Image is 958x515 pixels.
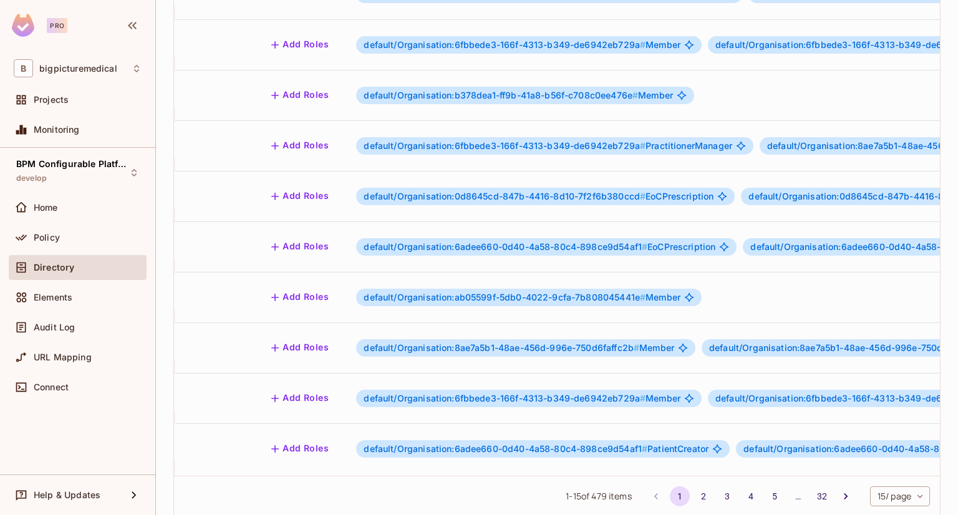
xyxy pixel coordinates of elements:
[266,287,334,307] button: Add Roles
[364,141,732,151] span: PractitionerManager
[642,241,647,252] span: #
[364,90,673,100] span: Member
[836,486,856,506] button: Go to next page
[34,233,60,243] span: Policy
[364,393,680,403] span: Member
[34,382,69,392] span: Connect
[12,14,34,37] img: SReyMgAAAABJRU5ErkJggg==
[14,59,33,77] span: B
[670,486,690,506] button: page 1
[644,486,858,506] nav: pagination navigation
[34,490,100,500] span: Help & Updates
[870,486,930,506] div: 15 / page
[634,342,639,353] span: #
[765,486,785,506] button: Go to page 5
[640,292,646,302] span: #
[266,186,334,206] button: Add Roles
[266,136,334,156] button: Add Roles
[34,322,75,332] span: Audit Log
[266,388,334,408] button: Add Roles
[364,242,715,252] span: EoCPrescription
[364,343,674,353] span: Member
[34,125,80,135] span: Monitoring
[640,39,646,50] span: #
[364,444,709,454] span: PatientCreator
[364,292,646,302] span: default/Organisation:ab05599f-5db0-4022-9cfa-7b808045441e
[16,159,128,169] span: BPM Configurable Platform
[34,292,72,302] span: Elements
[741,486,761,506] button: Go to page 4
[632,90,638,100] span: #
[694,486,714,506] button: Go to page 2
[266,85,334,105] button: Add Roles
[364,40,680,50] span: Member
[788,490,808,503] div: …
[16,173,47,183] span: develop
[39,64,117,74] span: Workspace: bigpicturemedical
[34,95,69,105] span: Projects
[364,90,638,100] span: default/Organisation:b378dea1-ff9b-41a8-b56f-c708c0ee476e
[266,338,334,358] button: Add Roles
[34,352,92,362] span: URL Mapping
[364,292,680,302] span: Member
[34,203,58,213] span: Home
[364,140,646,151] span: default/Organisation:6fbbede3-166f-4313-b349-de6942eb729a
[47,18,67,33] div: Pro
[266,35,334,55] button: Add Roles
[34,262,74,272] span: Directory
[566,489,631,503] span: 1 - 15 of 479 items
[364,241,647,252] span: default/Organisation:6adee660-0d40-4a58-80c4-898ce9d54af1
[640,191,646,201] span: #
[364,39,646,50] span: default/Organisation:6fbbede3-166f-4313-b349-de6942eb729a
[812,486,832,506] button: Go to page 32
[364,342,639,353] span: default/Organisation:8ae7a5b1-48ae-456d-996e-750d6faffc2b
[640,393,646,403] span: #
[266,439,334,459] button: Add Roles
[364,191,714,201] span: EoCPrescription
[266,237,334,257] button: Add Roles
[364,191,646,201] span: default/Organisation:0d8645cd-847b-4416-8d10-7f2f6b380ccd
[364,393,646,403] span: default/Organisation:6fbbede3-166f-4313-b349-de6942eb729a
[640,140,646,151] span: #
[642,443,647,454] span: #
[364,443,647,454] span: default/Organisation:6adee660-0d40-4a58-80c4-898ce9d54af1
[717,486,737,506] button: Go to page 3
